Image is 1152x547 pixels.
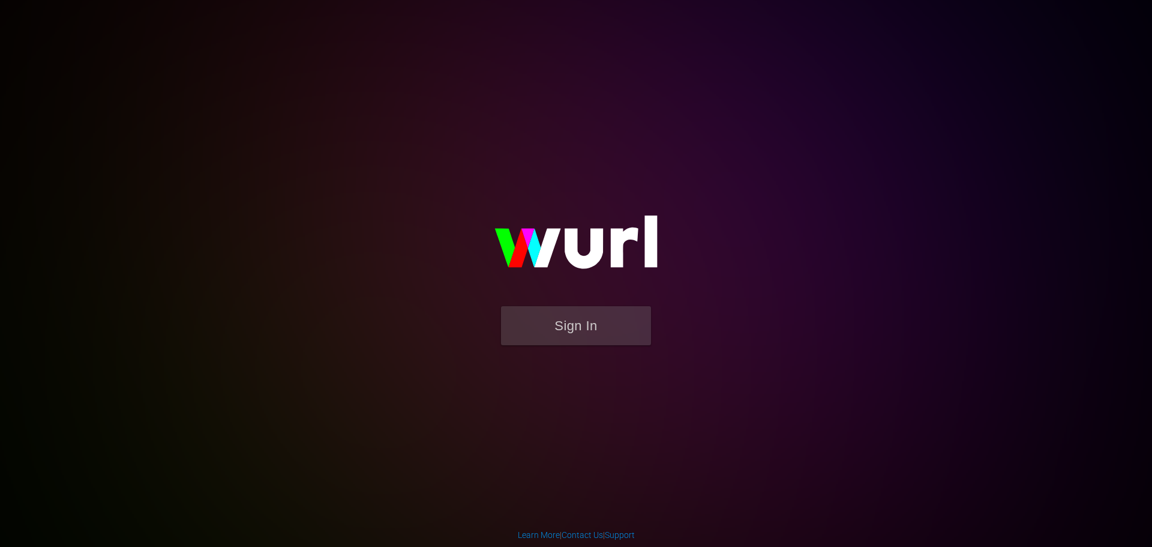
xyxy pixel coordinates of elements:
a: Learn More [518,530,560,540]
div: | | [518,529,635,541]
img: wurl-logo-on-black-223613ac3d8ba8fe6dc639794a292ebdb59501304c7dfd60c99c58986ef67473.svg [456,190,696,306]
a: Contact Us [562,530,603,540]
a: Support [605,530,635,540]
button: Sign In [501,306,651,345]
